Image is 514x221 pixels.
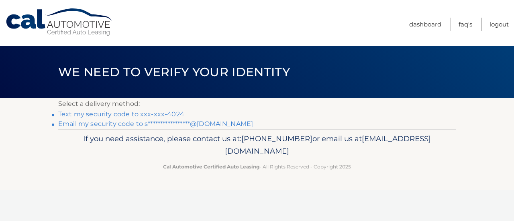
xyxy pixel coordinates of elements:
[63,132,451,158] p: If you need assistance, please contact us at: or email us at
[5,8,114,36] a: Cal Automotive
[58,65,290,79] span: We need to verify your identity
[459,18,472,31] a: FAQ's
[409,18,441,31] a: Dashboard
[58,110,184,118] a: Text my security code to xxx-xxx-4024
[63,162,451,171] p: - All Rights Reserved - Copyright 2025
[58,98,456,109] p: Select a delivery method:
[163,164,259,170] strong: Cal Automotive Certified Auto Leasing
[490,18,509,31] a: Logout
[241,134,312,143] span: [PHONE_NUMBER]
